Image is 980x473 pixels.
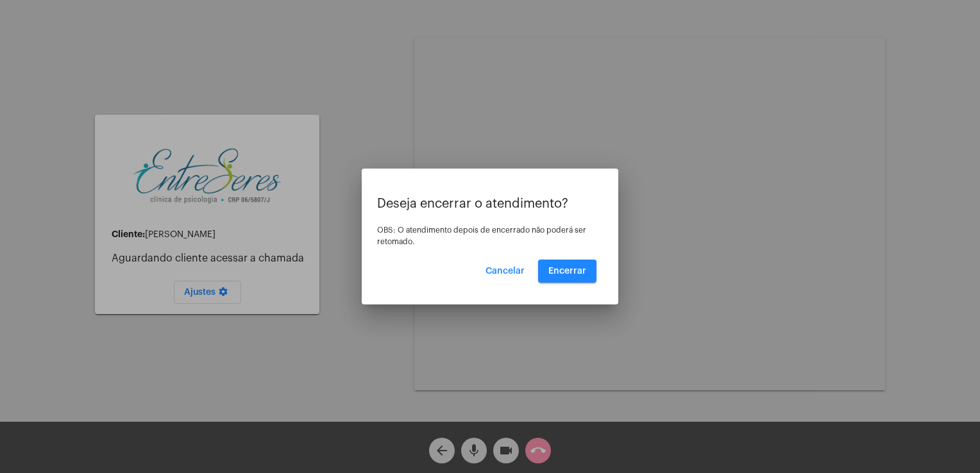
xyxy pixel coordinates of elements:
p: Deseja encerrar o atendimento? [377,197,603,211]
button: Encerrar [538,260,596,283]
span: Cancelar [486,267,525,276]
span: OBS: O atendimento depois de encerrado não poderá ser retomado. [377,226,586,245]
button: Cancelar [475,260,535,283]
span: Encerrar [548,267,586,276]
